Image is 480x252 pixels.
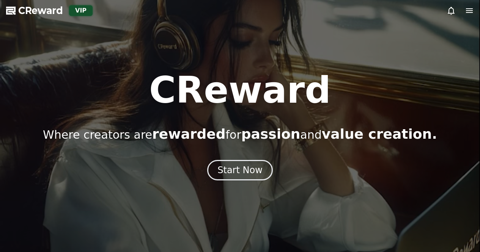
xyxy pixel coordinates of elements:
div: Start Now [217,164,263,176]
button: Start Now [207,160,273,180]
span: CReward [18,5,63,17]
a: Start Now [207,167,273,175]
span: rewarded [152,126,225,142]
span: value creation. [322,126,437,142]
div: VIP [69,5,93,16]
span: passion [241,126,301,142]
a: CReward [6,5,63,17]
p: Where creators are for and [43,127,437,142]
h1: CReward [149,72,331,108]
